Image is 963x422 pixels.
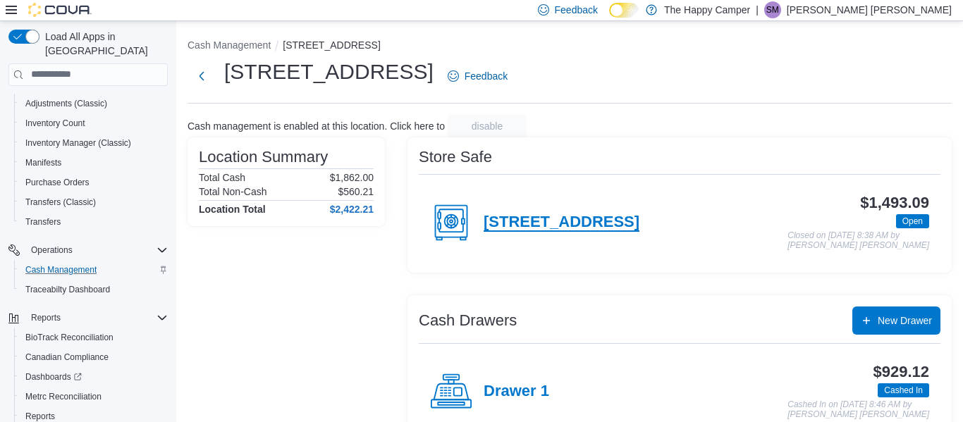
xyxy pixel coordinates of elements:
button: Traceabilty Dashboard [14,280,173,299]
button: Adjustments (Classic) [14,94,173,113]
span: Canadian Compliance [25,352,109,363]
a: Inventory Count [20,115,91,132]
span: Manifests [25,157,61,168]
a: Traceabilty Dashboard [20,281,116,298]
h6: Total Non-Cash [199,186,267,197]
span: Inventory Count [20,115,168,132]
span: Feedback [465,69,508,83]
span: Inventory Manager (Classic) [25,137,131,149]
span: Adjustments (Classic) [20,95,168,112]
span: Cash Management [25,264,97,275]
a: Manifests [20,154,67,171]
span: Reports [31,312,61,323]
button: Cash Management [14,260,173,280]
h3: $929.12 [873,364,929,380]
span: SM [766,1,779,18]
span: Metrc Reconciliation [20,388,168,405]
div: Sutton Mayes [764,1,781,18]
a: Canadian Compliance [20,349,114,366]
span: Open [896,214,929,228]
button: Next [188,62,216,90]
span: Feedback [555,3,598,17]
h4: Drawer 1 [484,383,549,401]
span: Transfers [20,213,168,230]
span: BioTrack Reconciliation [25,332,114,343]
button: BioTrack Reconciliation [14,328,173,347]
p: Cash management is enabled at this location. Click here to [188,120,445,132]
span: Dashboards [25,371,82,383]
span: Load All Apps in [GEOGRAPHIC_DATA] [39,30,168,58]
a: Dashboards [20,368,87,385]
span: BioTrack Reconciliation [20,329,168,346]
p: The Happy Camper [664,1,750,18]
span: Purchase Orders [25,177,90,188]
button: Canadian Compliance [14,347,173,367]
span: Inventory Manager (Classic) [20,135,168,151]
p: $1,862.00 [330,172,374,183]
button: Purchase Orders [14,173,173,192]
a: Cash Management [20,261,102,278]
h3: Cash Drawers [419,312,517,329]
button: Transfers [14,212,173,232]
p: $560.21 [338,186,374,197]
a: Inventory Manager (Classic) [20,135,137,151]
span: Cash Management [20,261,168,278]
h6: Total Cash [199,172,245,183]
a: Feedback [442,62,513,90]
a: Dashboards [14,367,173,387]
p: Cashed In on [DATE] 8:46 AM by [PERSON_NAME] [PERSON_NAME] [787,400,929,419]
span: Operations [31,244,73,256]
h4: [STREET_ADDRESS] [484,213,639,232]
button: Metrc Reconciliation [14,387,173,407]
span: Canadian Compliance [20,349,168,366]
h3: Store Safe [419,149,492,166]
h3: $1,493.09 [860,194,929,211]
span: Reports [25,309,168,326]
button: New Drawer [852,306,940,335]
button: disable [448,115,527,137]
p: Closed on [DATE] 8:38 AM by [PERSON_NAME] [PERSON_NAME] [787,231,929,250]
h3: Location Summary [199,149,328,166]
span: Inventory Count [25,118,85,129]
span: Purchase Orders [20,174,168,191]
span: Reports [25,411,55,422]
h1: [STREET_ADDRESS] [224,58,434,86]
a: BioTrack Reconciliation [20,329,119,346]
span: Traceabilty Dashboard [20,281,168,298]
button: Inventory Manager (Classic) [14,133,173,153]
span: Cashed In [878,383,929,397]
span: disable [472,119,503,133]
button: Reports [3,308,173,328]
span: Transfers (Classic) [20,194,168,211]
img: Cova [28,3,92,17]
p: | [756,1,759,18]
a: Adjustments (Classic) [20,95,113,112]
a: Transfers [20,213,66,230]
span: New Drawer [878,314,932,328]
button: Transfers (Classic) [14,192,173,212]
p: [PERSON_NAME] [PERSON_NAME] [787,1,952,18]
span: Transfers (Classic) [25,197,96,208]
button: Manifests [14,153,173,173]
span: Metrc Reconciliation [25,391,102,402]
nav: An example of EuiBreadcrumbs [188,38,952,55]
span: Traceabilty Dashboard [25,284,110,295]
button: [STREET_ADDRESS] [283,39,380,51]
span: Adjustments (Classic) [25,98,107,109]
button: Operations [3,240,173,260]
span: Open [902,215,923,228]
a: Transfers (Classic) [20,194,102,211]
button: Reports [25,309,66,326]
h4: $2,422.21 [330,204,374,215]
input: Dark Mode [609,3,639,18]
button: Operations [25,242,78,259]
span: Cashed In [884,384,923,397]
span: Manifests [20,154,168,171]
span: Dashboards [20,368,168,385]
a: Metrc Reconciliation [20,388,107,405]
span: Operations [25,242,168,259]
span: Transfers [25,216,61,228]
button: Cash Management [188,39,271,51]
h4: Location Total [199,204,266,215]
